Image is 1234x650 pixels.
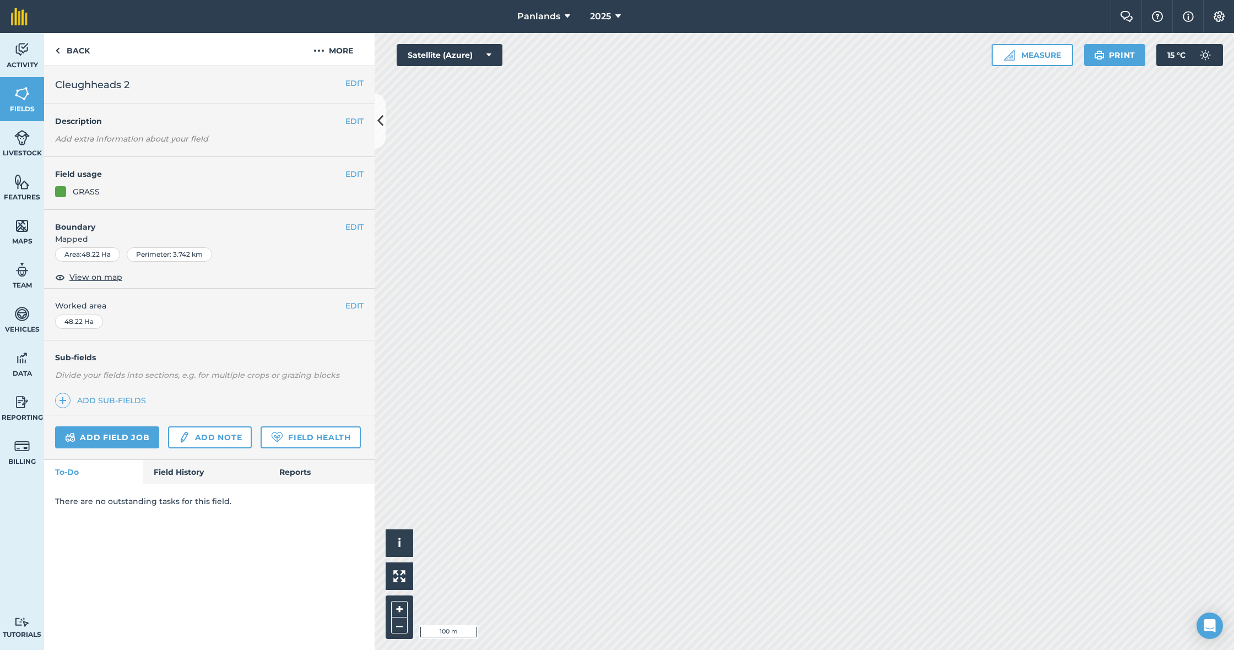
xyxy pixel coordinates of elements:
[44,210,345,233] h4: Boundary
[268,460,375,484] a: Reports
[391,601,408,617] button: +
[14,394,30,410] img: svg+xml;base64,PD94bWwgdmVyc2lvbj0iMS4wIiBlbmNvZGluZz0idXRmLTgiPz4KPCEtLSBHZW5lcmF0b3I6IEFkb2JlIE...
[55,426,159,448] a: Add field job
[14,41,30,58] img: svg+xml;base64,PD94bWwgdmVyc2lvbj0iMS4wIiBlbmNvZGluZz0idXRmLTgiPz4KPCEtLSBHZW5lcmF0b3I6IEFkb2JlIE...
[1156,44,1223,66] button: 15 °C
[14,85,30,102] img: svg+xml;base64,PHN2ZyB4bWxucz0iaHR0cDovL3d3dy53My5vcmcvMjAwMC9zdmciIHdpZHRoPSI1NiIgaGVpZ2h0PSI2MC...
[55,44,60,57] img: svg+xml;base64,PHN2ZyB4bWxucz0iaHR0cDovL3d3dy53My5vcmcvMjAwMC9zdmciIHdpZHRoPSI5IiBoZWlnaHQ9IjI0Ii...
[386,529,413,557] button: i
[1120,11,1133,22] img: Two speech bubbles overlapping with the left bubble in the forefront
[44,351,375,364] h4: Sub-fields
[55,315,103,329] div: 48.22 Ha
[391,617,408,633] button: –
[590,10,611,23] span: 2025
[14,617,30,627] img: svg+xml;base64,PD94bWwgdmVyc2lvbj0iMS4wIiBlbmNvZGluZz0idXRmLTgiPz4KPCEtLSBHZW5lcmF0b3I6IEFkb2JlIE...
[261,426,360,448] a: Field Health
[127,247,212,262] div: Perimeter : 3.742 km
[55,495,364,507] p: There are no outstanding tasks for this field.
[55,270,65,284] img: svg+xml;base64,PHN2ZyB4bWxucz0iaHR0cDovL3d3dy53My5vcmcvMjAwMC9zdmciIHdpZHRoPSIxOCIgaGVpZ2h0PSIyNC...
[14,438,30,454] img: svg+xml;base64,PD94bWwgdmVyc2lvbj0iMS4wIiBlbmNvZGluZz0idXRmLTgiPz4KPCEtLSBHZW5lcmF0b3I6IEFkb2JlIE...
[55,134,208,144] em: Add extra information about your field
[1151,11,1164,22] img: A question mark icon
[14,350,30,366] img: svg+xml;base64,PD94bWwgdmVyc2lvbj0iMS4wIiBlbmNvZGluZz0idXRmLTgiPz4KPCEtLSBHZW5lcmF0b3I6IEFkb2JlIE...
[345,300,364,312] button: EDIT
[14,306,30,322] img: svg+xml;base64,PD94bWwgdmVyc2lvbj0iMS4wIiBlbmNvZGluZz0idXRmLTgiPz4KPCEtLSBHZW5lcmF0b3I6IEFkb2JlIE...
[65,431,75,444] img: svg+xml;base64,PD94bWwgdmVyc2lvbj0iMS4wIiBlbmNvZGluZz0idXRmLTgiPz4KPCEtLSBHZW5lcmF0b3I6IEFkb2JlIE...
[69,271,122,283] span: View on map
[73,186,100,198] div: GRASS
[44,33,101,66] a: Back
[168,426,252,448] a: Add note
[55,115,364,127] h4: Description
[1094,48,1105,62] img: svg+xml;base64,PHN2ZyB4bWxucz0iaHR0cDovL3d3dy53My5vcmcvMjAwMC9zdmciIHdpZHRoPSIxOSIgaGVpZ2h0PSIyNC...
[14,174,30,190] img: svg+xml;base64,PHN2ZyB4bWxucz0iaHR0cDovL3d3dy53My5vcmcvMjAwMC9zdmciIHdpZHRoPSI1NiIgaGVpZ2h0PSI2MC...
[345,115,364,127] button: EDIT
[1194,44,1216,66] img: svg+xml;base64,PD94bWwgdmVyc2lvbj0iMS4wIiBlbmNvZGluZz0idXRmLTgiPz4KPCEtLSBHZW5lcmF0b3I6IEFkb2JlIE...
[14,129,30,146] img: svg+xml;base64,PD94bWwgdmVyc2lvbj0iMS4wIiBlbmNvZGluZz0idXRmLTgiPz4KPCEtLSBHZW5lcmF0b3I6IEFkb2JlIE...
[44,233,375,245] span: Mapped
[14,218,30,234] img: svg+xml;base64,PHN2ZyB4bWxucz0iaHR0cDovL3d3dy53My5vcmcvMjAwMC9zdmciIHdpZHRoPSI1NiIgaGVpZ2h0PSI2MC...
[1084,44,1146,66] button: Print
[1197,613,1223,639] div: Open Intercom Messenger
[143,460,268,484] a: Field History
[345,221,364,233] button: EDIT
[397,44,502,66] button: Satellite (Azure)
[393,570,405,582] img: Four arrows, one pointing top left, one top right, one bottom right and the last bottom left
[292,33,375,66] button: More
[14,262,30,278] img: svg+xml;base64,PD94bWwgdmVyc2lvbj0iMS4wIiBlbmNvZGluZz0idXRmLTgiPz4KPCEtLSBHZW5lcmF0b3I6IEFkb2JlIE...
[345,168,364,180] button: EDIT
[992,44,1073,66] button: Measure
[1213,11,1226,22] img: A cog icon
[1004,50,1015,61] img: Ruler icon
[55,370,339,380] em: Divide your fields into sections, e.g. for multiple crops or grazing blocks
[398,536,401,550] span: i
[55,393,150,408] a: Add sub-fields
[44,460,143,484] a: To-Do
[1167,44,1186,66] span: 15 ° C
[55,247,120,262] div: Area : 48.22 Ha
[517,10,560,23] span: Panlands
[55,168,345,180] h4: Field usage
[1183,10,1194,23] img: svg+xml;base64,PHN2ZyB4bWxucz0iaHR0cDovL3d3dy53My5vcmcvMjAwMC9zdmciIHdpZHRoPSIxNyIgaGVpZ2h0PSIxNy...
[55,77,129,93] span: Cleughheads 2
[55,300,364,312] span: Worked area
[59,394,67,407] img: svg+xml;base64,PHN2ZyB4bWxucz0iaHR0cDovL3d3dy53My5vcmcvMjAwMC9zdmciIHdpZHRoPSIxNCIgaGVpZ2h0PSIyNC...
[11,8,28,25] img: fieldmargin Logo
[55,270,122,284] button: View on map
[178,431,190,444] img: svg+xml;base64,PD94bWwgdmVyc2lvbj0iMS4wIiBlbmNvZGluZz0idXRmLTgiPz4KPCEtLSBHZW5lcmF0b3I6IEFkb2JlIE...
[345,77,364,89] button: EDIT
[313,44,324,57] img: svg+xml;base64,PHN2ZyB4bWxucz0iaHR0cDovL3d3dy53My5vcmcvMjAwMC9zdmciIHdpZHRoPSIyMCIgaGVpZ2h0PSIyNC...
